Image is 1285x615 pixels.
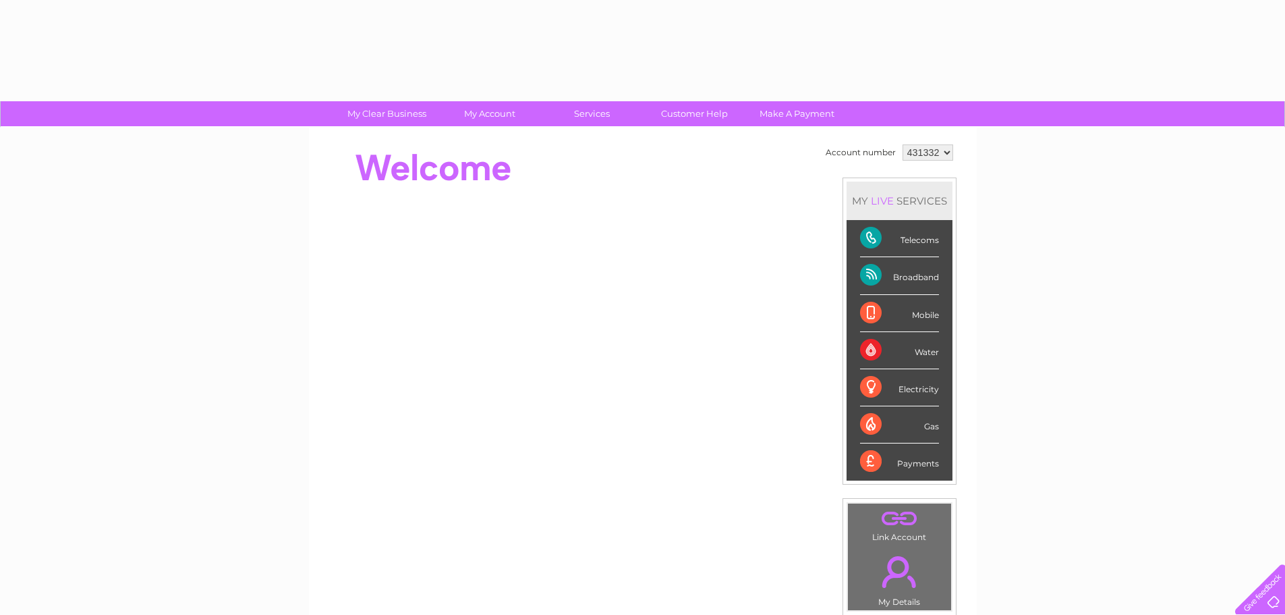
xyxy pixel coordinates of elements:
[822,141,899,164] td: Account number
[860,369,939,406] div: Electricity
[860,332,939,369] div: Water
[639,101,750,126] a: Customer Help
[851,507,948,531] a: .
[860,220,939,257] div: Telecoms
[851,548,948,595] a: .
[741,101,853,126] a: Make A Payment
[860,257,939,294] div: Broadband
[847,545,952,611] td: My Details
[860,406,939,444] div: Gas
[536,101,648,126] a: Services
[331,101,442,126] a: My Clear Business
[434,101,545,126] a: My Account
[868,194,896,207] div: LIVE
[847,503,952,545] td: Link Account
[860,444,939,480] div: Payments
[847,182,952,220] div: MY SERVICES
[860,295,939,332] div: Mobile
